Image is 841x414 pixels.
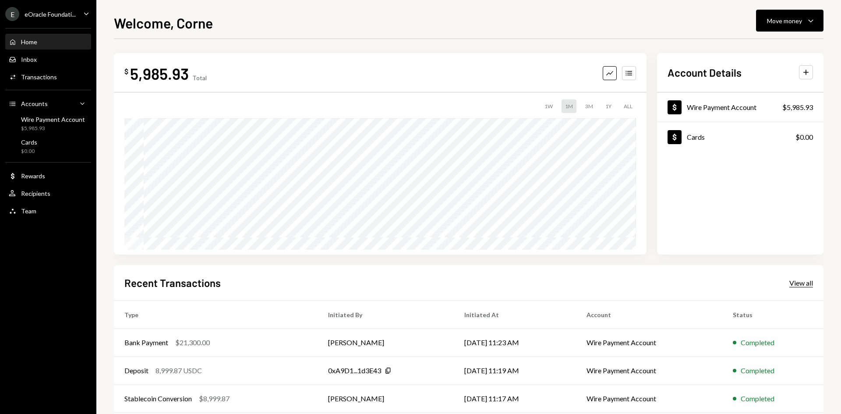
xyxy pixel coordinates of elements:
[722,301,823,329] th: Status
[124,67,128,76] div: $
[124,393,192,404] div: Stablecoin Conversion
[21,116,85,123] div: Wire Payment Account
[602,99,615,113] div: 1Y
[741,365,774,376] div: Completed
[582,99,597,113] div: 3M
[5,7,19,21] div: E
[192,74,207,81] div: Total
[782,102,813,113] div: $5,985.93
[657,92,823,122] a: Wire Payment Account$5,985.93
[5,34,91,50] a: Home
[454,329,576,357] td: [DATE] 11:23 AM
[328,365,381,376] div: 0xA9D1...1d3E43
[741,337,774,348] div: Completed
[5,113,91,134] a: Wire Payment Account$5,985.93
[454,385,576,413] td: [DATE] 11:17 AM
[21,172,45,180] div: Rewards
[687,133,705,141] div: Cards
[21,38,37,46] div: Home
[668,65,742,80] h2: Account Details
[21,56,37,63] div: Inbox
[5,136,91,157] a: Cards$0.00
[576,357,722,385] td: Wire Payment Account
[5,69,91,85] a: Transactions
[318,329,454,357] td: [PERSON_NAME]
[756,10,823,32] button: Move money
[124,276,221,290] h2: Recent Transactions
[454,301,576,329] th: Initiated At
[21,100,48,107] div: Accounts
[454,357,576,385] td: [DATE] 11:19 AM
[767,16,802,25] div: Move money
[657,122,823,152] a: Cards$0.00
[5,203,91,219] a: Team
[576,301,722,329] th: Account
[21,125,85,132] div: $5,985.93
[199,393,230,404] div: $8,999.87
[21,190,50,197] div: Recipients
[5,51,91,67] a: Inbox
[318,301,454,329] th: Initiated By
[130,64,189,83] div: 5,985.93
[562,99,576,113] div: 1M
[124,365,148,376] div: Deposit
[21,138,37,146] div: Cards
[175,337,210,348] div: $21,300.00
[541,99,556,113] div: 1W
[21,148,37,155] div: $0.00
[114,301,318,329] th: Type
[789,278,813,287] a: View all
[687,103,756,111] div: Wire Payment Account
[114,14,213,32] h1: Welcome, Corne
[795,132,813,142] div: $0.00
[576,385,722,413] td: Wire Payment Account
[576,329,722,357] td: Wire Payment Account
[5,96,91,111] a: Accounts
[155,365,202,376] div: 8,999.87 USDC
[620,99,636,113] div: ALL
[21,207,36,215] div: Team
[25,11,76,18] div: eOracle Foundati...
[21,73,57,81] div: Transactions
[741,393,774,404] div: Completed
[124,337,168,348] div: Bank Payment
[5,185,91,201] a: Recipients
[5,168,91,184] a: Rewards
[789,279,813,287] div: View all
[318,385,454,413] td: [PERSON_NAME]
